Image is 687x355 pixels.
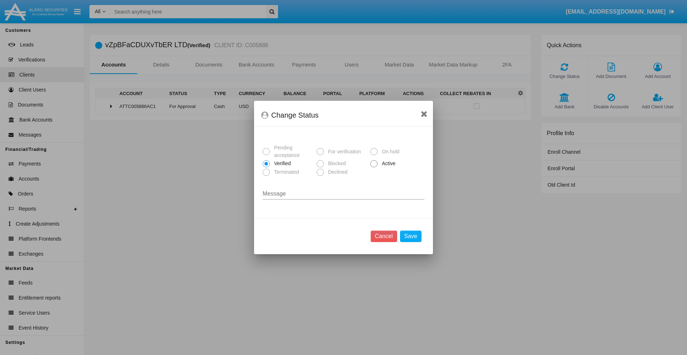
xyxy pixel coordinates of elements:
span: Pending acceptance [270,144,314,159]
button: Cancel [371,231,397,242]
span: Verified [270,160,293,167]
div: Change Status [261,109,426,121]
span: On hold [377,148,401,156]
span: Terminated [270,168,301,176]
span: Declined [324,168,349,176]
span: Active [377,160,397,167]
button: Save [400,231,422,242]
span: For verification [324,148,363,156]
span: Blocked [324,160,348,167]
